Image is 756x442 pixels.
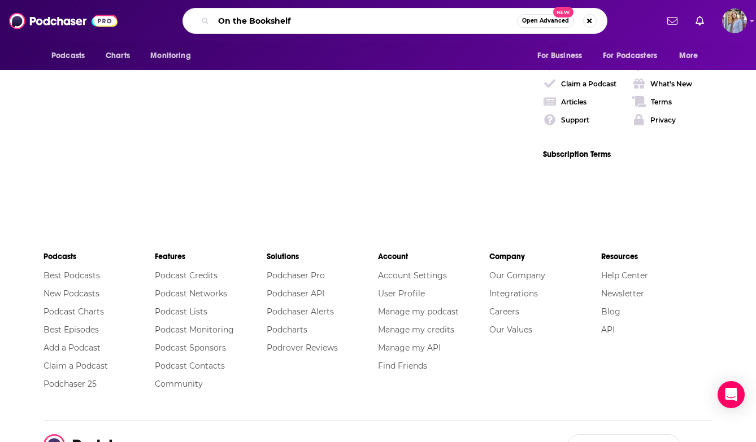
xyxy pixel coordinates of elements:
div: Open Intercom Messenger [718,381,745,408]
li: Podcasts [44,247,155,266]
a: Show notifications dropdown [663,11,682,30]
a: Integrations [489,288,538,299]
a: Podchaser Pro [267,270,325,281]
a: Manage my credits [378,325,454,335]
a: User Profile [378,288,425,299]
a: Find Friends [378,361,427,371]
a: What's New [632,77,712,91]
a: Podcast Charts [44,307,104,317]
input: Search podcasts, credits, & more... [214,12,517,30]
div: What's New [650,80,692,88]
button: Open AdvancedNew [517,14,574,28]
a: Support [543,113,623,127]
a: Best Episodes [44,325,99,335]
a: Podchaser 25 [44,379,97,389]
a: Articles [543,95,623,109]
a: Careers [489,307,519,317]
a: New Podcasts [44,288,99,299]
button: open menu [596,45,674,67]
a: Blog [601,307,620,317]
div: Search podcasts, credits, & more... [183,8,607,34]
a: Our Values [489,325,532,335]
a: Terms [632,95,712,109]
span: Monitoring [150,48,190,64]
a: Podrover Reviews [267,343,338,353]
a: Podcast Monitoring [155,325,234,335]
button: open menu [142,45,205,67]
div: Privacy [650,116,676,124]
button: open menu [529,45,596,67]
span: For Business [537,48,582,64]
li: Company [489,247,601,266]
span: Open Advanced [522,18,569,24]
a: Claim a Podcast [44,361,108,371]
a: Podcast Sponsors [155,343,226,353]
div: Support [561,116,589,124]
img: User Profile [722,8,747,33]
a: Show notifications dropdown [691,11,709,30]
a: Our Company [489,270,545,281]
a: Podchaser API [267,288,324,299]
a: Privacy [632,113,712,127]
a: Best Podcasts [44,270,100,281]
li: Account [378,247,489,266]
a: Subscription Terms [543,150,611,159]
a: Manage my podcast [378,307,459,317]
a: Charts [98,45,137,67]
a: Podchaser Alerts [267,307,334,317]
button: open menu [44,45,99,67]
span: Logged in as JFMuntsinger [722,8,747,33]
a: Help Center [601,270,648,281]
li: Solutions [267,247,378,266]
a: Community [155,379,203,389]
a: Claim a Podcast [543,77,623,91]
a: Podcast Credits [155,270,218,281]
button: Show profile menu [722,8,747,33]
button: open menu [671,45,712,67]
a: Newsletter [601,288,644,299]
span: Podcasts [51,48,85,64]
a: API [601,325,615,335]
span: For Podcasters [603,48,657,64]
img: Podchaser - Follow, Share and Rate Podcasts [9,10,118,32]
a: Podcharts [267,325,307,335]
div: Claim a Podcast [561,80,616,88]
a: Manage my API [378,343,441,353]
span: Charts [106,48,130,64]
a: Account Settings [378,270,447,281]
div: Articles [561,98,586,106]
div: Terms [651,98,672,106]
a: Podcast Lists [155,307,207,317]
a: Add a Podcast [44,343,101,353]
li: Resources [601,247,712,266]
a: Podcast Networks [155,288,227,299]
a: Podcast Contacts [155,361,225,371]
span: New [553,7,573,17]
span: More [679,48,698,64]
li: Features [155,247,266,266]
